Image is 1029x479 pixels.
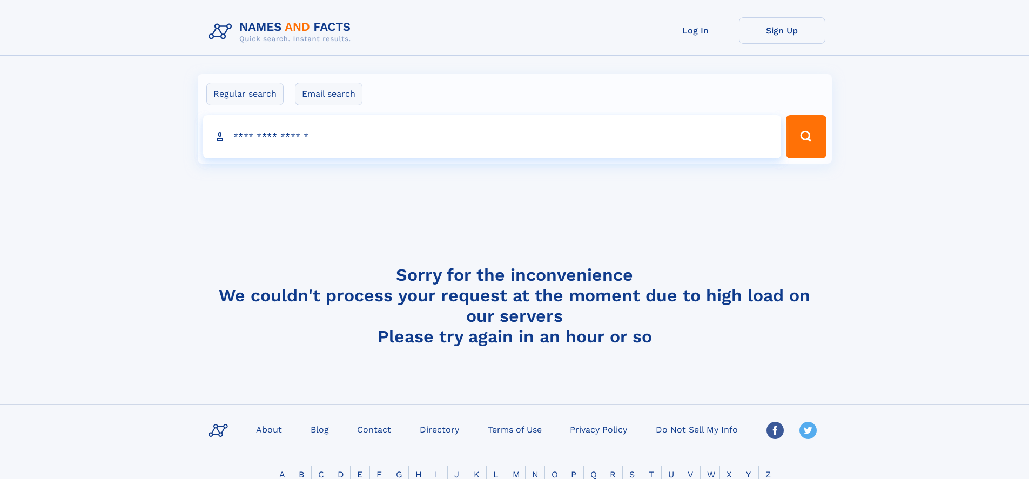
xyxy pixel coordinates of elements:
a: Sign Up [739,17,825,44]
h4: Sorry for the inconvenience We couldn't process your request at the moment due to high load on ou... [204,265,825,347]
img: Logo Names and Facts [204,17,360,46]
input: search input [203,115,782,158]
a: Terms of Use [483,421,546,437]
a: Log In [653,17,739,44]
a: Blog [306,421,333,437]
label: Email search [295,83,362,105]
img: Twitter [799,422,817,439]
a: Do Not Sell My Info [651,421,742,437]
img: Facebook [766,422,784,439]
label: Regular search [206,83,284,105]
a: Privacy Policy [566,421,631,437]
button: Search Button [786,115,826,158]
a: About [252,421,286,437]
a: Directory [415,421,463,437]
a: Contact [353,421,395,437]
